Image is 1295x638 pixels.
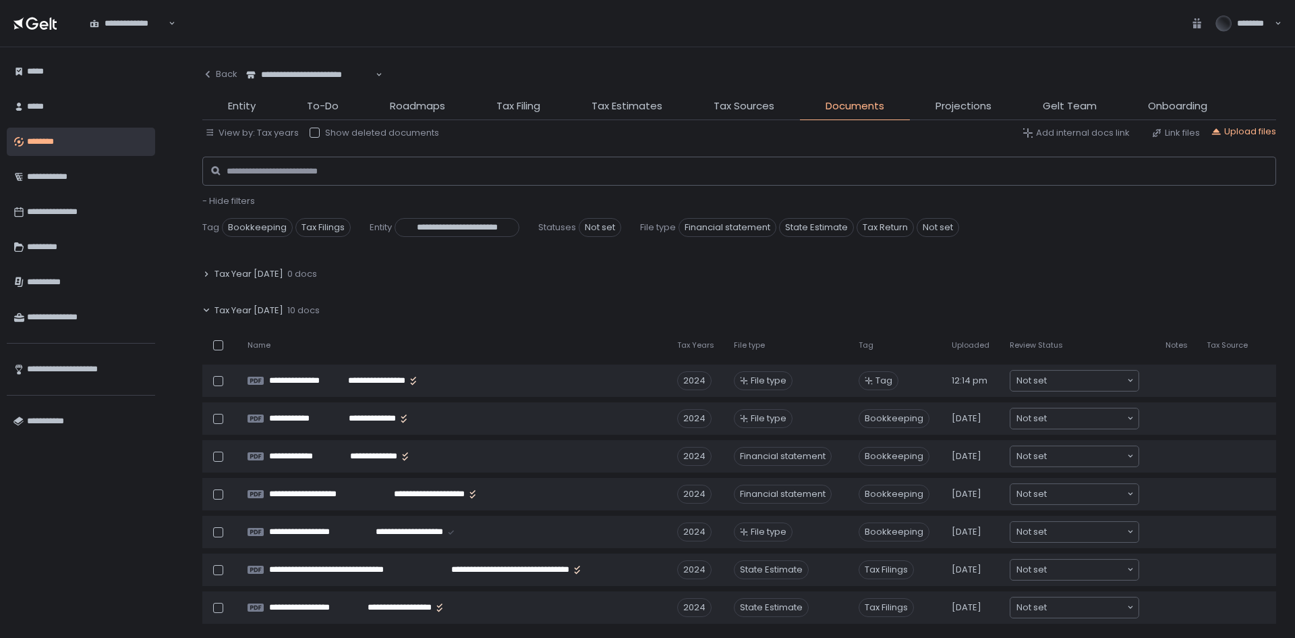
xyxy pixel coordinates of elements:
span: Not set [1016,601,1047,614]
span: Tax Estimates [592,99,662,114]
span: Tax Filings [859,560,914,579]
span: Bookkeeping [859,409,929,428]
span: Statuses [538,221,576,234]
span: 0 docs [287,268,317,280]
span: [DATE] [952,413,981,425]
span: To-Do [307,99,339,114]
button: Upload files [1211,126,1276,138]
span: Entity [228,99,256,114]
span: Not set [1016,412,1047,425]
div: 2024 [677,409,712,428]
span: Tax Source [1207,340,1248,350]
span: 12:14 pm [952,375,987,387]
button: - Hide filters [202,195,255,207]
div: Search for option [1010,522,1139,542]
span: [DATE] [952,450,981,462]
span: File type [640,221,676,234]
span: Tax Year [DATE] [214,304,283,317]
span: Tax Return [857,218,914,237]
span: Tax Filing [496,99,540,114]
span: State Estimate [779,218,854,237]
div: 2024 [677,447,712,466]
div: Financial statement [734,485,832,504]
input: Search for option [1047,374,1126,388]
span: Tag [202,221,219,234]
span: Projections [936,99,991,114]
span: File type [751,375,786,387]
div: Search for option [1010,446,1139,467]
span: Tag [875,375,892,387]
input: Search for option [1047,601,1126,614]
div: Search for option [1010,371,1139,391]
span: Not set [1016,525,1047,539]
span: Not set [1016,450,1047,463]
span: Onboarding [1148,99,1207,114]
span: Tax Year [DATE] [214,268,283,280]
span: Name [248,340,270,350]
div: State Estimate [734,598,809,617]
span: Financial statement [679,218,776,237]
div: Search for option [1010,560,1139,580]
button: Link files [1151,127,1200,139]
div: Search for option [1010,408,1139,429]
div: 2024 [677,523,712,541]
span: Not set [1016,487,1047,501]
span: Tax Filings [295,218,351,237]
span: Not set [917,218,959,237]
span: Bookkeeping [859,523,929,541]
span: Tax Filings [859,598,914,617]
div: 2024 [677,371,712,390]
span: File type [751,413,786,425]
span: Roadmaps [390,99,445,114]
div: 2024 [677,485,712,504]
span: Bookkeeping [859,485,929,504]
span: Notes [1165,340,1188,350]
span: - Hide filters [202,194,255,207]
span: Tax Sources [714,99,774,114]
span: [DATE] [952,602,981,614]
button: View by: Tax years [205,127,299,139]
div: 2024 [677,560,712,579]
input: Search for option [1047,412,1126,425]
span: Uploaded [952,340,989,350]
div: 2024 [677,598,712,617]
span: [DATE] [952,526,981,538]
input: Search for option [1047,450,1126,463]
span: [DATE] [952,564,981,576]
input: Search for option [1047,563,1126,577]
div: State Estimate [734,560,809,579]
span: 10 docs [287,304,320,317]
span: Tag [859,340,873,350]
span: File type [734,340,765,350]
span: Not set [1016,563,1047,577]
div: Search for option [1010,597,1139,618]
span: Bookkeeping [222,218,293,237]
div: Search for option [1010,484,1139,504]
div: Search for option [81,9,175,38]
span: Gelt Team [1043,99,1097,114]
span: Not set [579,218,621,237]
input: Search for option [1047,525,1126,539]
div: Search for option [237,61,382,89]
span: [DATE] [952,488,981,500]
span: Entity [370,221,392,234]
span: Review Status [1010,340,1063,350]
button: Add internal docs link [1023,127,1130,139]
div: Financial statement [734,447,832,466]
span: File type [751,526,786,538]
div: Back [202,68,237,80]
button: Back [202,61,237,88]
span: Tax Years [677,340,714,350]
span: Documents [826,99,884,114]
input: Search for option [1047,487,1126,501]
span: Not set [1016,374,1047,388]
span: Bookkeeping [859,447,929,466]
